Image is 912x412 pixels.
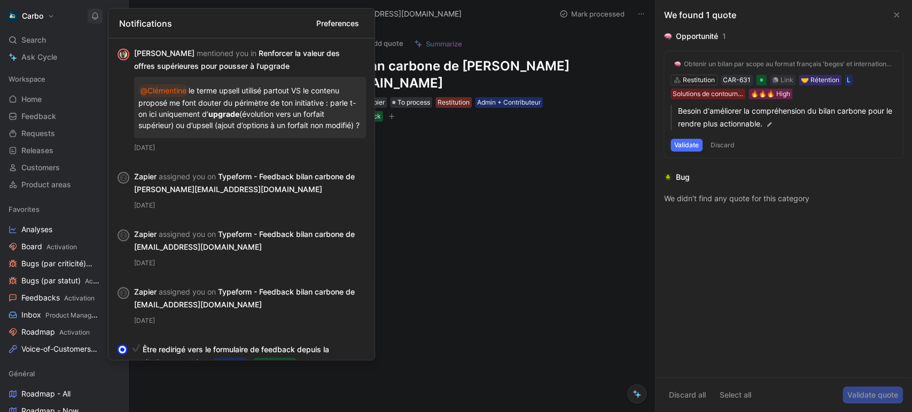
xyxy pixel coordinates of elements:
div: Completed [253,358,297,368]
div: ZZapier assigned you on Typeform - Feedback bilan carbone de [PERSON_NAME][EMAIL_ADDRESS][DOMAIN_... [108,162,375,219]
span: moved from [169,358,212,367]
img: ✔️ [132,344,141,352]
span: Notifications [119,17,172,30]
button: Preferences [311,15,364,32]
span: to [246,358,253,367]
div: ZZapier assigned you on Typeform - Feedback bilan carbone de [EMAIL_ADDRESS][DOMAIN_NAME][DATE] [108,277,375,335]
span: mentioned you in [197,49,256,58]
div: Zapier Typeform - Feedback bilan carbone de [PERSON_NAME][EMAIL_ADDRESS][DOMAIN_NAME] [134,170,357,196]
div: @Clémentine [141,84,186,97]
div: [DATE] [134,142,366,153]
span: assigned you on [159,287,216,296]
div: ZZapier assigned you on Typeform - Feedback bilan carbone de [EMAIL_ADDRESS][DOMAIN_NAME][DATE] [108,219,375,277]
div: Zapier Typeform - Feedback bilan carbone de [EMAIL_ADDRESS][DOMAIN_NAME] [134,228,357,253]
p: le terme upsell utilisé partout VS le contenu proposé me font douter du périmètre de ton initiati... [138,81,362,134]
strong: upgrade [208,109,239,118]
div: Z [119,288,128,298]
span: assigned you on [159,229,216,239]
div: Z [119,231,128,240]
div: Started [214,358,246,368]
div: Z [119,173,128,183]
img: avatar [119,50,128,59]
span: Preferences [316,17,359,30]
div: [DATE] [134,200,366,211]
div: Zapier Typeform - Feedback bilan carbone de [EMAIL_ADDRESS][DOMAIN_NAME] [134,286,357,311]
div: Être redirigé vers le formulaire de feedback depuis la restitution [132,343,357,369]
div: [PERSON_NAME] Renforcer la valeur des offres supérieures pour pousser à l'upgrade [134,47,357,73]
div: [DATE] [134,258,366,268]
div: [DATE] [134,315,366,326]
span: assigned you on [159,172,216,181]
div: avatar[PERSON_NAME] mentioned you in Renforcer la valeur des offres supérieures pour pousser à l'... [108,38,375,162]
